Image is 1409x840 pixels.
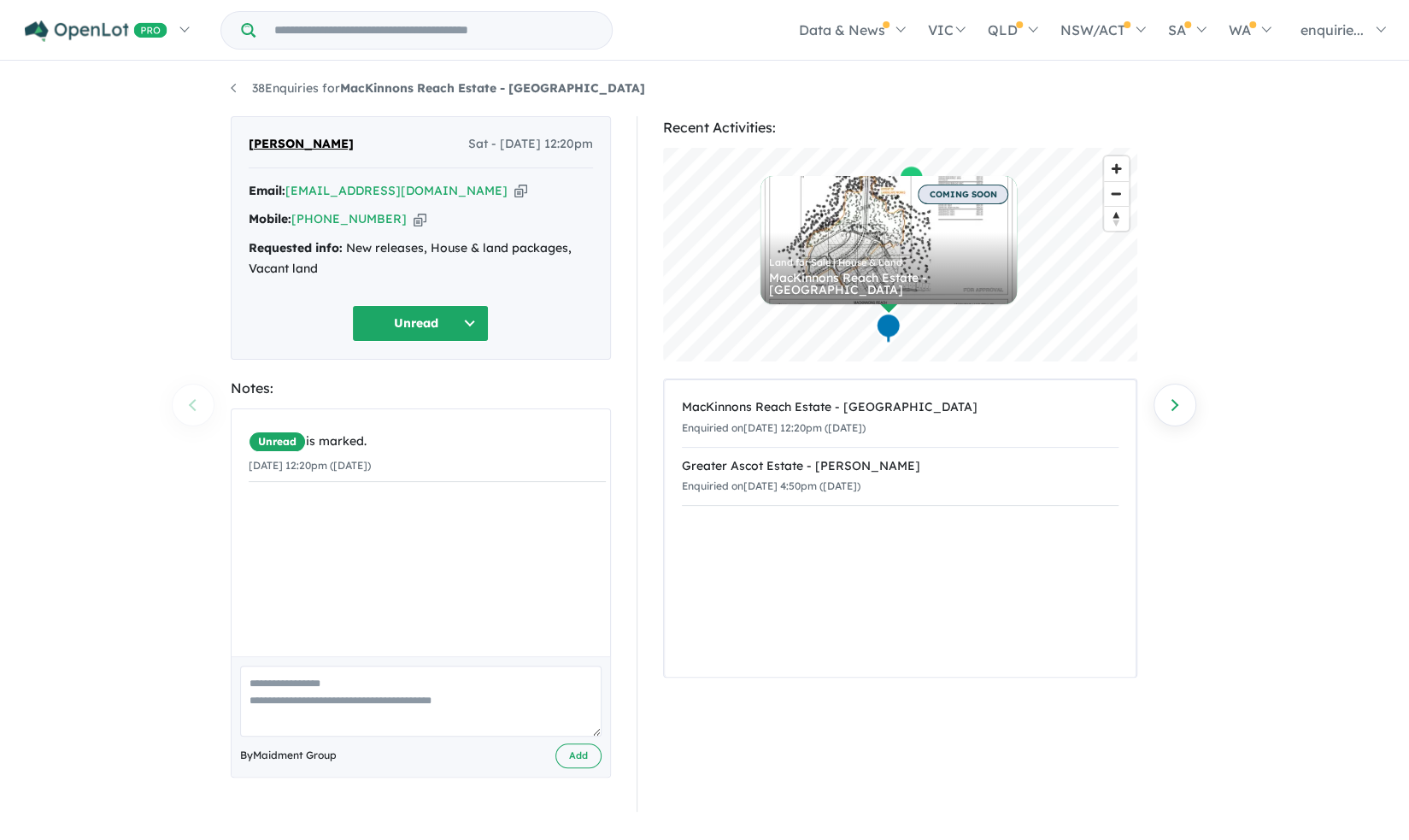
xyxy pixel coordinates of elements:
button: Zoom in [1104,156,1129,181]
canvas: Map [663,148,1137,361]
button: Unread [352,305,489,342]
button: Add [555,743,602,768]
span: enquirie... [1300,21,1364,38]
span: [PERSON_NAME] [249,134,354,155]
span: Sat - [DATE] 12:20pm [468,134,593,155]
nav: breadcrumb [231,79,1179,99]
a: Greater Ascot Estate - [PERSON_NAME]Enquiried on[DATE] 4:50pm ([DATE]) [682,447,1118,507]
a: MacKinnons Reach Estate - [GEOGRAPHIC_DATA]Enquiried on[DATE] 12:20pm ([DATE]) [682,389,1118,448]
span: By Maidment Group [240,747,337,764]
div: MacKinnons Reach Estate - [GEOGRAPHIC_DATA] [769,272,1008,296]
div: Greater Ascot Estate - [PERSON_NAME] [682,456,1118,477]
a: COMING SOON Land for Sale | House & Land MacKinnons Reach Estate - [GEOGRAPHIC_DATA] [760,176,1017,304]
strong: Requested info: [249,240,343,256]
div: is marked. [249,432,606,452]
button: Copy [514,182,527,200]
span: Unread [249,432,306,452]
button: Copy [414,210,426,228]
div: Notes: [231,377,611,400]
strong: Email: [249,183,285,198]
button: Reset bearing to north [1104,206,1129,231]
input: Try estate name, suburb, builder or developer [259,12,608,49]
small: Enquiried on [DATE] 12:20pm ([DATE]) [682,421,866,434]
button: Zoom out [1104,181,1129,206]
strong: MacKinnons Reach Estate - [GEOGRAPHIC_DATA] [340,80,645,96]
strong: Mobile: [249,211,291,226]
div: Map marker [875,313,901,344]
a: [EMAIL_ADDRESS][DOMAIN_NAME] [285,183,508,198]
div: Land for Sale | House & Land [769,258,1008,267]
div: Map marker [898,165,924,197]
span: Reset bearing to north [1104,207,1129,231]
small: Enquiried on [DATE] 4:50pm ([DATE]) [682,479,860,492]
a: 38Enquiries forMacKinnons Reach Estate - [GEOGRAPHIC_DATA] [231,80,645,96]
div: New releases, House & land packages, Vacant land [249,238,593,279]
span: Zoom out [1104,182,1129,206]
a: [PHONE_NUMBER] [291,211,407,226]
img: Openlot PRO Logo White [25,21,167,42]
div: MacKinnons Reach Estate - [GEOGRAPHIC_DATA] [682,397,1118,418]
span: COMING SOON [918,185,1008,204]
small: [DATE] 12:20pm ([DATE]) [249,459,371,472]
div: Recent Activities: [663,116,1137,139]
